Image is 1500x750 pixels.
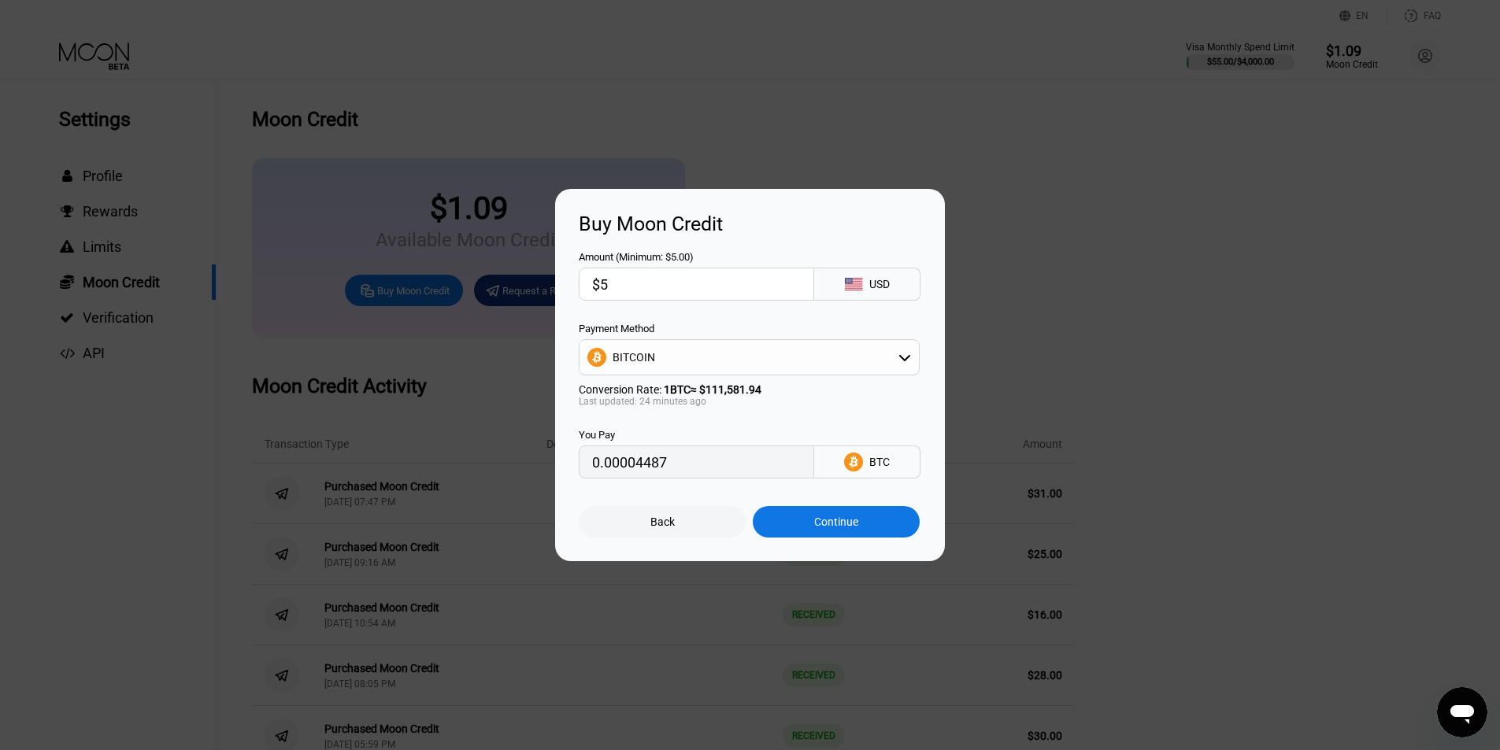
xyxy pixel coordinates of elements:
[1437,687,1487,737] iframe: Кнопка запуска окна обмена сообщениями
[579,429,814,441] div: You Pay
[580,342,919,373] div: BITCOIN
[753,506,920,538] div: Continue
[579,323,920,334] div: Payment Method
[579,251,814,263] div: Amount (Minimum: $5.00)
[613,351,655,364] div: BITCOIN
[814,515,858,528] div: Continue
[650,515,675,528] div: Back
[579,506,746,538] div: Back
[592,268,801,300] input: $0.00
[664,383,761,396] span: 1 BTC ≈ $111,581.94
[579,212,921,235] div: Buy Moon Credit
[869,278,890,290] div: USD
[579,396,920,407] div: Last updated: 24 minutes ago
[579,383,920,396] div: Conversion Rate:
[869,456,890,468] div: BTC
